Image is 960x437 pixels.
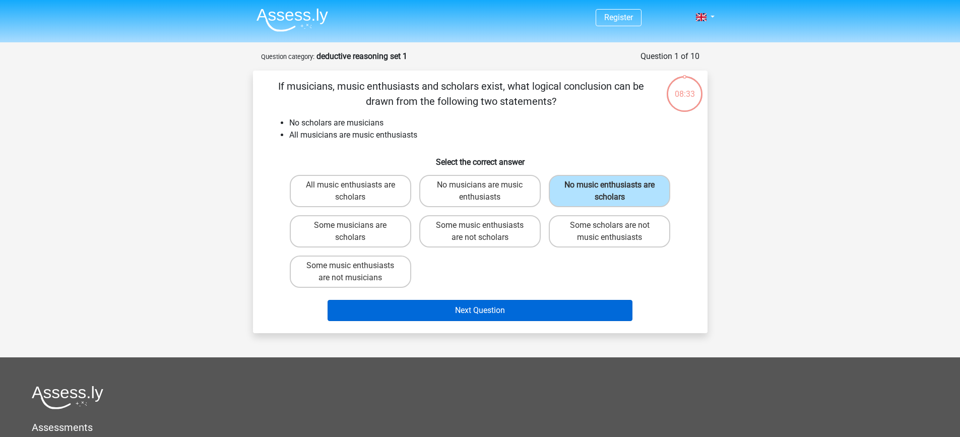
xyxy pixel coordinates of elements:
[289,117,691,129] li: No scholars are musicians
[419,175,541,207] label: No musicians are music enthusiasts
[261,53,314,60] small: Question category:
[32,421,928,433] h5: Assessments
[316,51,407,61] strong: deductive reasoning set 1
[666,75,703,100] div: 08:33
[641,50,699,63] div: Question 1 of 10
[549,175,670,207] label: No music enthusiasts are scholars
[419,215,541,247] label: Some music enthusiasts are not scholars
[604,13,633,22] a: Register
[549,215,670,247] label: Some scholars are not music enthusiasts
[290,175,411,207] label: All music enthusiasts are scholars
[269,149,691,167] h6: Select the correct answer
[328,300,632,321] button: Next Question
[257,8,328,32] img: Assessly
[290,215,411,247] label: Some musicians are scholars
[289,129,691,141] li: All musicians are music enthusiasts
[32,386,103,409] img: Assessly logo
[269,79,654,109] p: If musicians, music enthusiasts and scholars exist, what logical conclusion can be drawn from the...
[290,256,411,288] label: Some music enthusiasts are not musicians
